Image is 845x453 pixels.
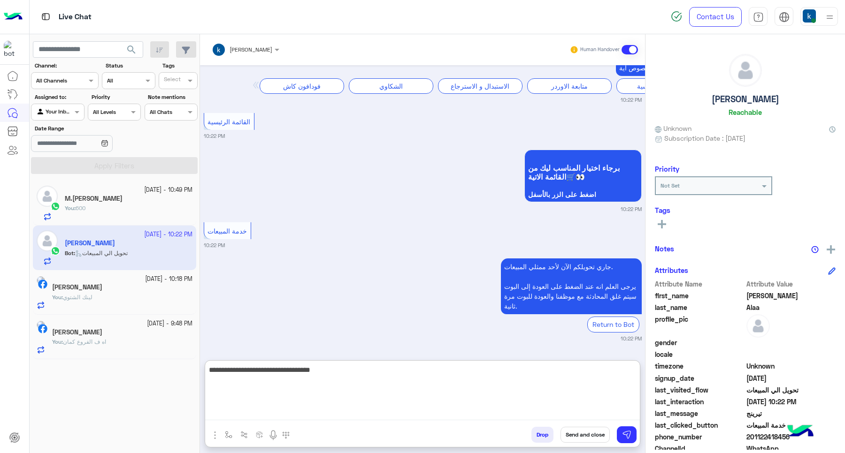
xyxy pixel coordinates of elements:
[580,46,620,53] small: Human Handover
[35,61,98,70] label: Channel:
[746,338,836,347] span: null
[655,291,745,301] span: first_name
[655,165,679,173] h6: Priority
[811,246,819,253] img: notes
[349,78,433,94] div: الشكاوي
[746,314,770,338] img: defaultAdmin.png
[531,427,553,443] button: Drop
[209,430,221,441] img: send attachment
[655,244,674,253] h6: Notes
[655,349,745,359] span: locale
[37,276,45,285] img: picture
[671,11,682,22] img: spinner
[746,349,836,359] span: null
[37,186,58,207] img: defaultAdmin.png
[501,258,642,314] p: 13/10/2025, 10:22 PM
[729,108,762,116] h6: Reachable
[4,41,21,58] img: 713415422032625
[779,12,790,23] img: tab
[655,373,745,383] span: signup_date
[827,245,835,254] img: add
[148,93,196,101] label: Note mentions
[145,275,192,284] small: [DATE] - 10:18 PM
[803,9,816,23] img: userImage
[207,118,250,126] span: القائمة الرئيسية
[655,123,691,133] span: Unknown
[63,338,106,345] span: اه ف الفروع كمان
[655,266,688,274] h6: Attributes
[52,294,63,301] b: :
[746,397,836,407] span: 2025-10-13T19:22:22.262Z
[746,432,836,442] span: 201122418456
[252,427,268,442] button: create order
[204,242,225,249] small: 10:22 PM
[4,7,23,27] img: Logo
[65,204,74,211] span: You
[616,78,701,94] div: القائمة الرئيسية
[162,75,181,86] div: Select
[587,317,639,332] div: Return to Bot
[527,78,612,94] div: متابعة الاوردر
[240,431,248,438] img: Trigger scenario
[753,12,764,23] img: tab
[621,205,642,213] small: 10:22 PM
[207,227,247,235] span: خدمة المبيعات
[63,294,92,301] span: لينك الشتوي
[35,124,140,133] label: Date Range
[746,361,836,371] span: Unknown
[622,430,631,439] img: send message
[35,93,83,101] label: Assigned to:
[76,204,85,211] span: 600
[746,279,836,289] span: Attribute Value
[31,157,198,174] button: Apply Filters
[528,163,638,181] span: برجاء اختيار المناسب ليك من القائمة الاتية🛒👀
[225,431,232,438] img: select flow
[746,420,836,430] span: خدمة المبيعات
[784,415,817,448] img: hulul-logo.png
[824,11,836,23] img: profile
[38,324,47,333] img: Facebook
[52,338,61,345] span: You
[52,338,63,345] b: :
[59,11,92,23] p: Live Chat
[655,314,745,336] span: profile_pic
[221,427,237,442] button: select flow
[237,427,252,442] button: Trigger scenario
[106,61,154,70] label: Status
[655,420,745,430] span: last_clicked_button
[162,61,197,70] label: Tags
[52,283,102,291] h5: Ramy Lamloom
[144,186,192,195] small: [DATE] - 10:49 PM
[471,350,499,358] span: 10:22 PM
[282,431,290,439] img: make a call
[712,94,779,105] h5: [PERSON_NAME]
[120,41,143,61] button: search
[655,361,745,371] span: timezone
[147,319,192,328] small: [DATE] - 9:48 PM
[655,408,745,418] span: last_message
[528,191,638,198] span: اضغط على الزر بالأسفل
[256,431,263,438] img: create order
[746,373,836,383] span: 2025-10-13T19:18:27.35Z
[40,11,52,23] img: tab
[51,202,60,211] img: WhatsApp
[746,408,836,418] span: تيرينج
[268,430,279,441] img: send voice note
[664,133,745,143] span: Subscription Date : [DATE]
[655,302,745,312] span: last_name
[65,204,76,211] b: :
[746,385,836,395] span: تحويل الي المبيعات
[655,385,745,395] span: last_visited_flow
[230,46,272,53] span: [PERSON_NAME]
[689,7,742,27] a: Contact Us
[52,328,102,336] h5: Basma Mohiee
[38,279,47,289] img: Facebook
[204,349,642,359] p: [PERSON_NAME] asked to talk to human
[438,78,522,94] div: الاستبدال و الاسترجاع
[730,54,761,86] img: defaultAdmin.png
[749,7,768,27] a: tab
[65,195,123,203] h5: M.Yehia Yehia
[655,338,745,347] span: gender
[746,302,836,312] span: Alaa
[92,93,140,101] label: Priority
